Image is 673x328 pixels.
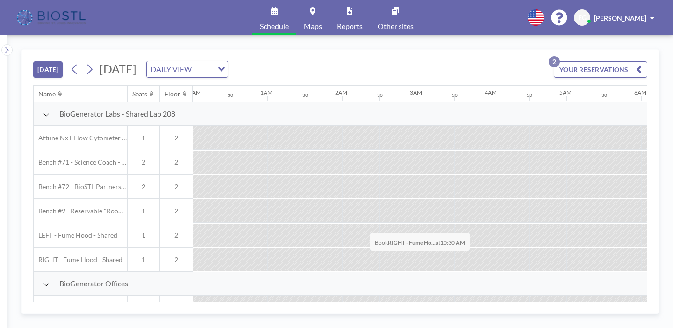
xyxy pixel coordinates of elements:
div: 1AM [260,89,272,96]
span: 1 [128,207,159,215]
div: 30 [601,92,607,98]
span: Bench #71 - Science Coach - BioSTL Bench [34,158,127,167]
p: 2 [549,56,560,67]
div: 30 [377,92,383,98]
span: Attune NxT Flow Cytometer - Bench #25 [34,134,127,142]
span: LEFT - Fume Hood - Shared [34,231,117,240]
span: Maps [304,22,322,30]
div: 30 [302,92,308,98]
b: 10:30 AM [440,239,465,246]
span: 1 [128,231,159,240]
span: 1 [128,255,159,264]
span: 2 [160,158,193,167]
div: Name [38,90,56,98]
div: 5AM [559,89,572,96]
span: [DATE] [100,62,136,76]
div: Floor [165,90,180,98]
span: Bench #9 - Reservable "RoomZilla" Bench [34,207,127,215]
button: YOUR RESERVATIONS2 [554,61,647,78]
div: 3AM [410,89,422,96]
img: organization-logo [15,8,89,27]
span: 2 [160,207,193,215]
b: RIGHT - Fume Ho... [388,239,436,246]
span: 2 [128,158,159,167]
span: Bench #72 - BioSTL Partnerships & Apprenticeships Bench [34,182,127,191]
div: 30 [228,92,233,98]
span: Book at [370,233,470,251]
span: Schedule [260,22,289,30]
span: 2 [160,231,193,240]
div: 4AM [485,89,497,96]
span: 2 [160,182,193,191]
span: [PERSON_NAME] [594,14,646,22]
span: 2 [160,134,193,142]
span: Other sites [378,22,414,30]
span: BioGenerator Offices [59,279,128,288]
button: [DATE] [33,61,63,78]
span: DAILY VIEW [149,63,193,75]
div: 12AM [186,89,201,96]
div: 2AM [335,89,347,96]
span: 2 [160,255,193,264]
div: 6AM [634,89,646,96]
div: Search for option [147,61,228,77]
span: 2 [128,182,159,191]
input: Search for option [194,63,212,75]
span: BioGenerator Labs - Shared Lab 208 [59,109,175,118]
span: RIGHT - Fume Hood - Shared [34,255,122,264]
span: 1 [128,134,159,142]
div: Seats [132,90,147,98]
div: 30 [527,92,532,98]
span: Reports [337,22,363,30]
div: 30 [452,92,458,98]
span: EG [578,14,587,22]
